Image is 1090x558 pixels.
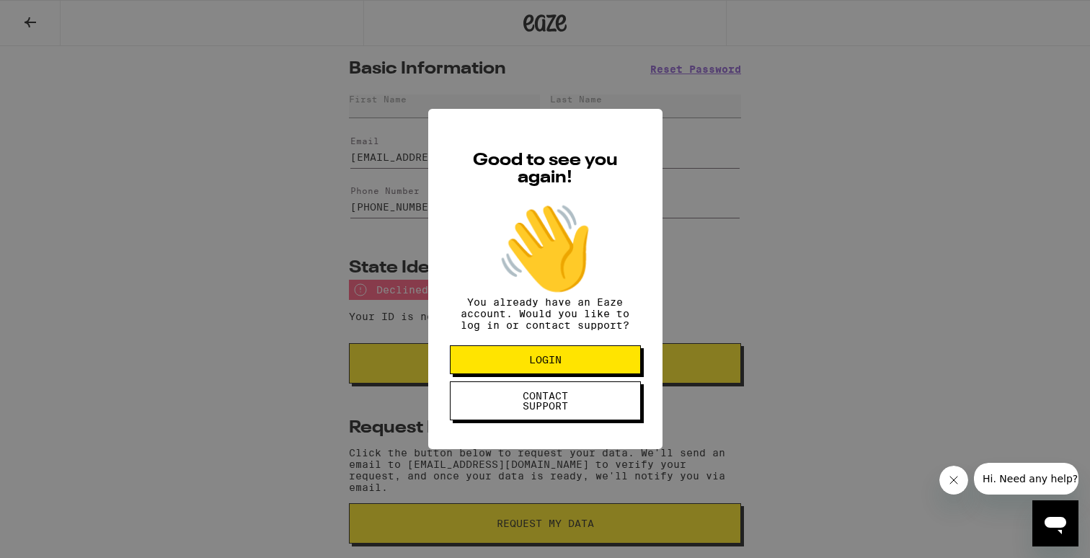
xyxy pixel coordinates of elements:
[508,391,582,411] span: CONTACT SUPPORT
[1032,500,1078,546] iframe: Button to launch messaging window
[529,355,562,365] span: LOGIN
[974,463,1078,495] iframe: Message from company
[939,466,968,495] iframe: Close message
[450,381,641,420] button: CONTACT SUPPORT
[450,152,641,187] h2: Good to see you again!
[450,201,641,296] div: 👋
[450,296,641,331] p: You already have an Eaze account. Would you like to log in or contact support?
[450,345,641,374] button: LOGIN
